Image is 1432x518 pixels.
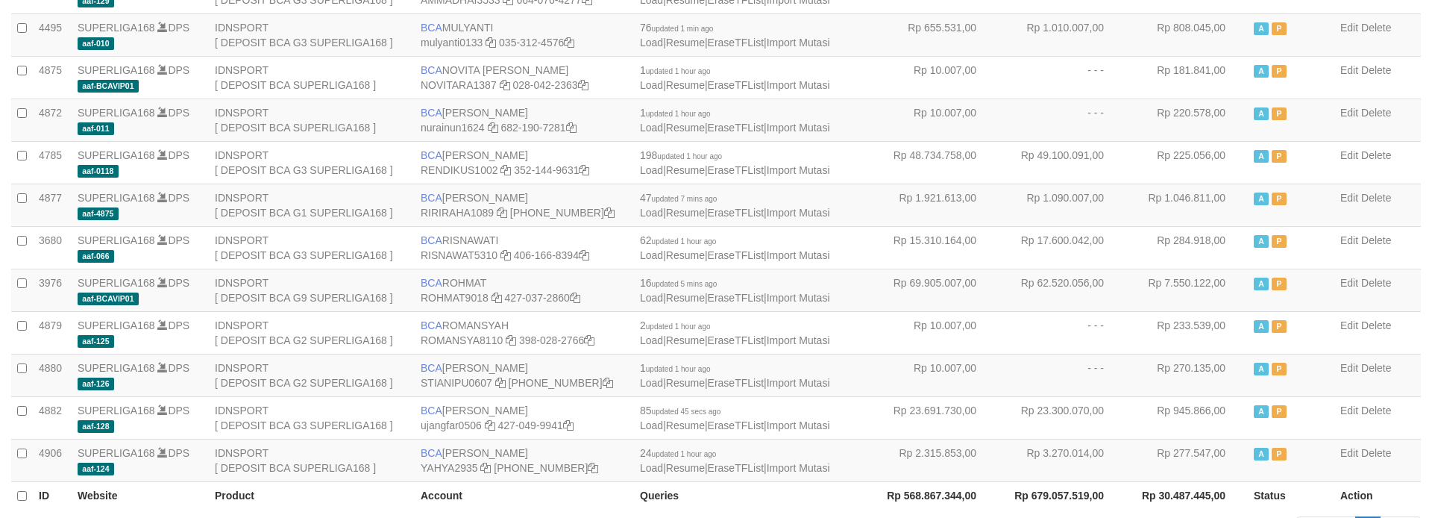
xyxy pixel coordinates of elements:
[652,408,721,416] span: updated 45 secs ago
[33,481,72,510] th: ID
[1272,107,1287,120] span: Paused
[640,462,663,474] a: Load
[1272,65,1287,78] span: Paused
[33,396,72,439] td: 4882
[78,420,114,433] span: aaf-128
[415,439,634,481] td: [PERSON_NAME] [PHONE_NUMBER]
[415,99,634,141] td: [PERSON_NAME] 682-190-7281
[421,164,498,176] a: RENDIKUS1002
[209,439,415,481] td: IDNSPORT [ DEPOSIT BCA SUPERLIGA168 ]
[871,226,999,269] td: Rp 15.310.164,00
[871,311,999,354] td: Rp 10.007,00
[640,362,711,374] span: 1
[652,195,717,203] span: updated 7 mins ago
[1126,439,1248,481] td: Rp 277.547,00
[421,319,442,331] span: BCA
[566,122,577,134] a: Copy 6821907281 to clipboard
[999,439,1126,481] td: Rp 3.270.014,00
[640,249,663,261] a: Load
[1361,447,1391,459] a: Delete
[640,447,716,459] span: 24
[1340,22,1358,34] a: Edit
[1272,448,1287,461] span: Paused
[871,99,999,141] td: Rp 10.007,00
[78,277,155,289] a: SUPERLIGA168
[588,462,598,474] a: Copy 4062301272 to clipboard
[657,152,722,160] span: updated 1 hour ago
[999,269,1126,311] td: Rp 62.520.056,00
[421,192,442,204] span: BCA
[708,462,764,474] a: EraseTFList
[78,447,155,459] a: SUPERLIGA168
[78,234,155,246] a: SUPERLIGA168
[767,79,830,91] a: Import Mutasi
[640,447,830,474] span: | | |
[495,377,506,389] a: Copy STIANIPU0607 to clipboard
[708,249,764,261] a: EraseTFList
[1361,362,1391,374] a: Delete
[1361,405,1391,416] a: Delete
[1361,107,1391,119] a: Delete
[33,141,72,184] td: 4785
[78,335,114,348] span: aaf-125
[871,481,999,510] th: Rp 568.867.344,00
[1126,396,1248,439] td: Rp 945.866,00
[646,67,711,75] span: updated 1 hour ago
[33,184,72,226] td: 4877
[33,354,72,396] td: 4880
[640,377,663,389] a: Load
[506,334,516,346] a: Copy ROMANSYA8110 to clipboard
[72,99,209,141] td: DPS
[209,269,415,311] td: IDNSPORT [ DEPOSIT BCA G9 SUPERLIGA168 ]
[421,234,442,246] span: BCA
[421,462,478,474] a: YAHYA2935
[209,396,415,439] td: IDNSPORT [ DEPOSIT BCA G3 SUPERLIGA168 ]
[604,207,615,219] a: Copy 4062281611 to clipboard
[1361,22,1391,34] a: Delete
[1254,107,1269,120] span: Active
[634,481,871,510] th: Queries
[1340,447,1358,459] a: Edit
[415,396,634,439] td: [PERSON_NAME] 427-049-9941
[415,481,634,510] th: Account
[415,354,634,396] td: [PERSON_NAME] [PHONE_NUMBER]
[1254,278,1269,290] span: Active
[78,378,114,390] span: aaf-126
[640,319,830,346] span: | | |
[999,13,1126,56] td: Rp 1.010.007,00
[666,419,705,431] a: Resume
[767,462,830,474] a: Import Mutasi
[1340,277,1358,289] a: Edit
[640,107,711,119] span: 1
[666,249,705,261] a: Resume
[666,292,705,304] a: Resume
[1126,269,1248,311] td: Rp 7.550.122,00
[209,13,415,56] td: IDNSPORT [ DEPOSIT BCA G3 SUPERLIGA168 ]
[1272,235,1287,248] span: Paused
[209,141,415,184] td: IDNSPORT [ DEPOSIT BCA G3 SUPERLIGA168 ]
[78,362,155,374] a: SUPERLIGA168
[209,226,415,269] td: IDNSPORT [ DEPOSIT BCA G3 SUPERLIGA168 ]
[78,319,155,331] a: SUPERLIGA168
[871,396,999,439] td: Rp 23.691.730,00
[999,141,1126,184] td: Rp 49.100.091,00
[871,56,999,99] td: Rp 10.007,00
[209,184,415,226] td: IDNSPORT [ DEPOSIT BCA G1 SUPERLIGA168 ]
[1272,22,1287,35] span: Paused
[640,292,663,304] a: Load
[578,79,588,91] a: Copy 0280422363 to clipboard
[767,122,830,134] a: Import Mutasi
[1254,193,1269,205] span: Active
[652,280,717,288] span: updated 5 mins ago
[1340,64,1358,76] a: Edit
[1272,278,1287,290] span: Paused
[415,184,634,226] td: [PERSON_NAME] [PHONE_NUMBER]
[708,207,764,219] a: EraseTFList
[666,334,705,346] a: Resume
[640,234,830,261] span: | | |
[871,184,999,226] td: Rp 1.921.613,00
[78,405,155,416] a: SUPERLIGA168
[33,311,72,354] td: 4879
[767,37,830,49] a: Import Mutasi
[78,122,114,135] span: aaf-011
